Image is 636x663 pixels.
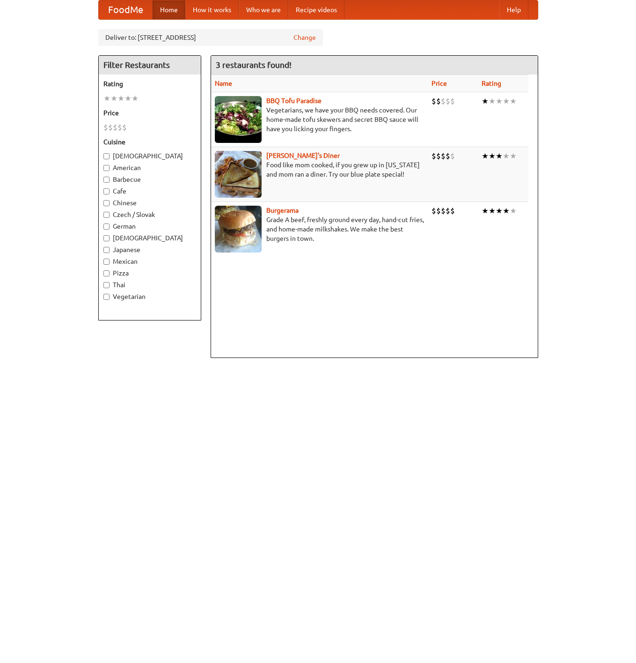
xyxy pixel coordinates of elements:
a: BBQ Tofu Paradise [266,97,322,104]
li: ★ [482,96,489,106]
label: [DEMOGRAPHIC_DATA] [103,233,196,243]
h4: Filter Restaurants [99,56,201,74]
label: Czech / Slovak [103,210,196,219]
input: Chinese [103,200,110,206]
label: Pizza [103,268,196,278]
li: ★ [503,96,510,106]
li: $ [446,206,450,216]
input: Thai [103,282,110,288]
input: [DEMOGRAPHIC_DATA] [103,153,110,159]
li: ★ [510,96,517,106]
li: $ [441,206,446,216]
li: $ [117,122,122,133]
label: Chinese [103,198,196,208]
label: Mexican [103,257,196,266]
li: $ [108,122,113,133]
li: $ [450,151,455,161]
input: Japanese [103,247,110,253]
a: FoodMe [99,0,153,19]
a: Who we are [239,0,288,19]
li: ★ [496,206,503,216]
li: $ [436,151,441,161]
li: $ [431,206,436,216]
li: ★ [124,93,132,104]
label: [DEMOGRAPHIC_DATA] [103,151,196,161]
li: $ [113,122,117,133]
li: ★ [489,206,496,216]
a: Burgerama [266,207,299,214]
input: Barbecue [103,177,110,183]
li: ★ [503,206,510,216]
label: Vegetarian [103,292,196,301]
label: Japanese [103,245,196,254]
a: [PERSON_NAME]'s Diner [266,152,340,159]
input: Mexican [103,259,110,265]
label: American [103,163,196,172]
li: $ [450,96,455,106]
li: ★ [496,151,503,161]
li: ★ [510,151,517,161]
li: $ [103,122,108,133]
a: How it works [185,0,239,19]
li: ★ [489,151,496,161]
h5: Rating [103,79,196,89]
div: Deliver to: [STREET_ADDRESS] [98,29,323,46]
li: ★ [117,93,124,104]
img: tofuparadise.jpg [215,96,262,143]
li: ★ [482,206,489,216]
li: $ [446,96,450,106]
input: American [103,165,110,171]
label: Cafe [103,186,196,196]
input: Vegetarian [103,294,110,300]
label: Thai [103,280,196,290]
a: Rating [482,80,501,87]
input: German [103,223,110,230]
label: German [103,222,196,231]
li: $ [441,151,446,161]
label: Barbecue [103,175,196,184]
li: $ [450,206,455,216]
a: Name [215,80,232,87]
img: burgerama.jpg [215,206,262,253]
li: ★ [132,93,139,104]
li: $ [436,96,441,106]
p: Food like mom cooked, if you grew up in [US_STATE] and mom ran a diner. Try our blue plate special! [215,160,424,179]
a: Help [499,0,528,19]
input: Czech / Slovak [103,212,110,218]
li: ★ [482,151,489,161]
a: Price [431,80,447,87]
p: Vegetarians, we have your BBQ needs covered. Our home-made tofu skewers and secret BBQ sauce will... [215,105,424,134]
input: [DEMOGRAPHIC_DATA] [103,235,110,241]
h5: Cuisine [103,137,196,147]
li: $ [446,151,450,161]
h5: Price [103,108,196,118]
li: ★ [503,151,510,161]
a: Change [293,33,316,42]
img: sallys.jpg [215,151,262,198]
a: Recipe videos [288,0,344,19]
li: $ [431,96,436,106]
li: ★ [103,93,110,104]
li: $ [431,151,436,161]
li: $ [436,206,441,216]
li: ★ [489,96,496,106]
li: ★ [496,96,503,106]
input: Pizza [103,270,110,276]
li: ★ [510,206,517,216]
ng-pluralize: 3 restaurants found! [216,60,292,69]
li: $ [122,122,127,133]
li: $ [441,96,446,106]
p: Grade A beef, freshly ground every day, hand-cut fries, and home-made milkshakes. We make the bes... [215,215,424,243]
a: Home [153,0,185,19]
input: Cafe [103,188,110,194]
li: ★ [110,93,117,104]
